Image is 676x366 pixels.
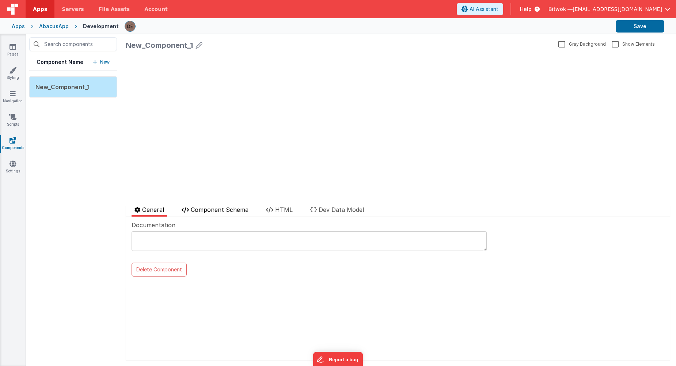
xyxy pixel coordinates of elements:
div: Apps [12,23,25,30]
button: New [93,58,110,66]
button: Delete Component [132,263,187,277]
button: AI Assistant [457,3,503,15]
span: Bitwok — [548,5,573,13]
span: Component Schema [191,206,248,213]
p: New [100,58,110,66]
span: File Assets [99,5,130,13]
div: Development [83,23,119,30]
span: HTML [275,206,293,213]
span: General [142,206,164,213]
img: e7fe25dfebe04b7fa32e5015350e2f18 [125,21,135,31]
span: AI Assistant [470,5,498,13]
span: Documentation [132,221,175,229]
input: Search components [29,37,117,51]
span: Apps [33,5,47,13]
span: New_Component_1 [35,83,90,91]
span: Dev Data Model [319,206,364,213]
span: [EMAIL_ADDRESS][DOMAIN_NAME] [573,5,662,13]
div: New_Component_1 [126,40,193,50]
label: Show Elements [612,40,655,47]
button: Bitwok — [EMAIL_ADDRESS][DOMAIN_NAME] [548,5,670,13]
button: Save [616,20,664,33]
label: Gray Background [558,40,606,47]
span: Servers [62,5,84,13]
div: AbacusApp [39,23,69,30]
h5: Component Name [37,58,83,66]
span: Help [520,5,532,13]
